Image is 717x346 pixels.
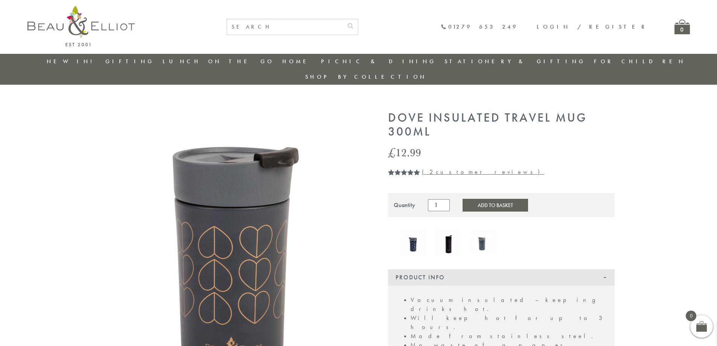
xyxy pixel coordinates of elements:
a: 01279 653 249 [441,24,518,30]
a: Login / Register [537,23,648,30]
a: Lunch On The Go [163,58,274,65]
a: Gifting [105,58,154,65]
span: 2 [429,168,436,176]
a: (2customer reviews) [422,168,544,176]
li: Vacuum insulated – keeping drinks hot. [411,296,607,314]
a: Shop by collection [305,73,427,81]
li: Made from stainless steel. [411,332,607,341]
a: Home [282,58,312,65]
img: Navy Vacuum Insulated Travel Mug 300ml [470,230,498,255]
a: Stationery & Gifting [445,58,586,65]
div: Rated 5.00 out of 5 [388,169,420,175]
span: Rated out of 5 based on customer ratings [388,169,420,202]
bdi: 12.99 [388,145,421,160]
a: New in! [47,58,97,65]
img: Confetti Insulated Travel Mug 350ml [399,229,427,256]
span: £ [388,145,396,160]
a: Picnic & Dining [321,58,436,65]
button: Add to Basket [463,199,528,212]
img: Manhattan Stainless Steel Drinks Bottle [434,229,462,256]
h1: Dove Insulated Travel Mug 300ml [388,111,615,139]
img: logo [27,6,135,46]
span: 2 [388,169,391,184]
a: Confetti Insulated Travel Mug 350ml [399,229,427,258]
a: Manhattan Stainless Steel Drinks Bottle [434,229,462,258]
input: SEARCH [227,19,343,35]
div: Quantity [394,202,415,209]
a: For Children [594,58,685,65]
span: 0 [686,311,696,321]
div: Product Info [388,269,615,286]
input: Product quantity [428,199,450,211]
a: 0 [674,20,690,34]
li: Will keep hot for up to 3 hours. [411,314,607,332]
a: Navy Vacuum Insulated Travel Mug 300ml [470,230,498,257]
